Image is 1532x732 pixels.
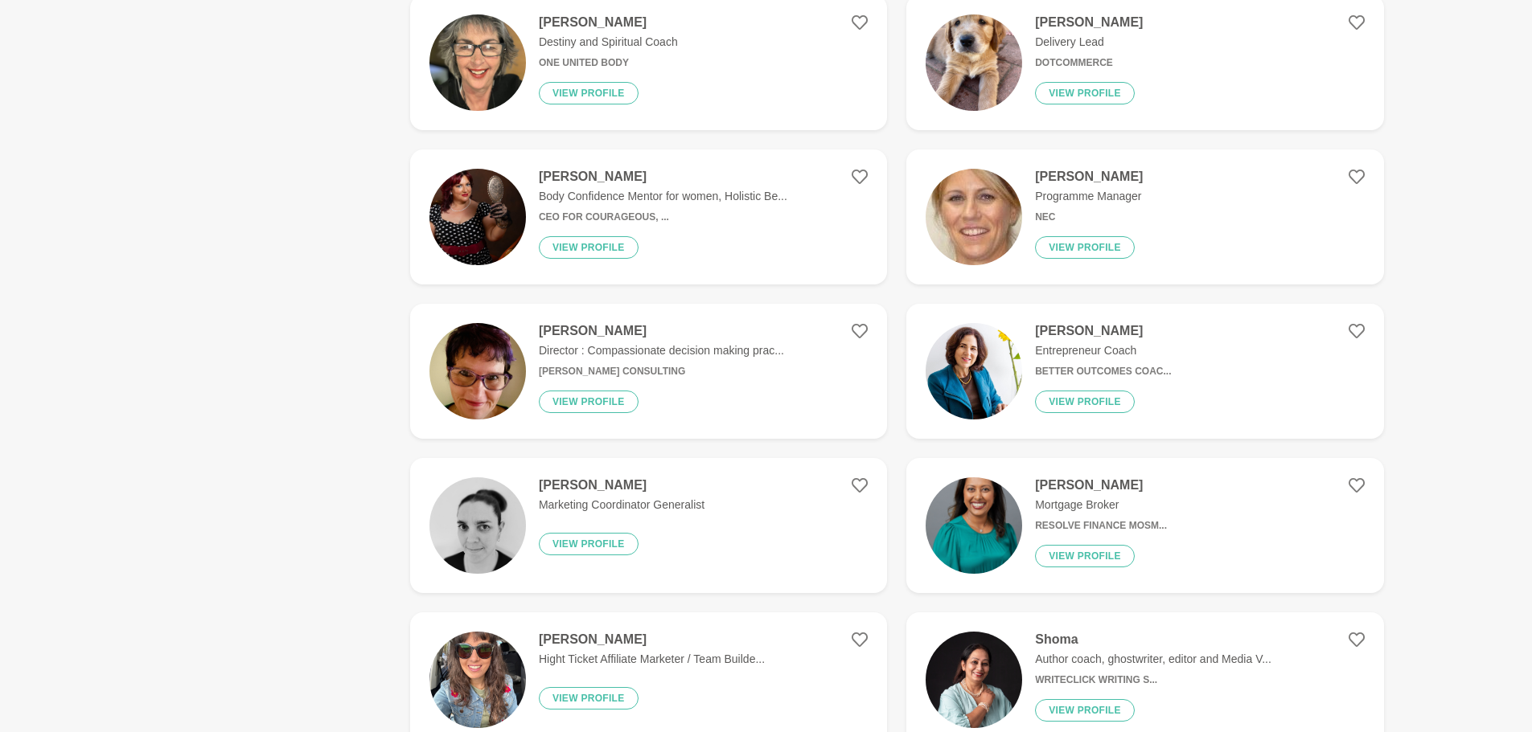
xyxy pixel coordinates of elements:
p: Delivery Lead [1035,34,1143,51]
img: 757907b3ed0403ae45907990eb6d90976d33866e-667x1000.jpg [429,169,526,265]
img: 20563db9f6a3d1aea4bee558a2014f74dba15480-120x120.jpg [926,169,1022,265]
button: View profile [539,533,639,555]
h4: [PERSON_NAME] [1035,323,1171,339]
img: 95f459583dadcd400cf015c9cce7fc4baa54ede5-2316x3088.jpg [429,14,526,111]
p: Mortgage Broker [1035,497,1167,513]
h4: [PERSON_NAME] [539,477,704,493]
h4: [PERSON_NAME] [539,169,787,185]
a: [PERSON_NAME]Director : Compassionate decision making prac...[PERSON_NAME] ConsultingView profile [410,304,887,439]
button: View profile [539,391,639,413]
p: Director : Compassionate decision making prac... [539,342,784,359]
button: View profile [1035,545,1135,567]
p: Author coach, ghostwriter, editor and Media V... [1035,651,1271,668]
button: View profile [1035,82,1135,104]
a: [PERSON_NAME]Marketing Coordinator GeneralistView profile [410,458,887,593]
h4: [PERSON_NAME] [1035,14,1143,31]
h4: [PERSON_NAME] [539,14,678,31]
button: View profile [539,82,639,104]
h4: [PERSON_NAME] [1035,477,1167,493]
button: View profile [1035,236,1135,259]
a: [PERSON_NAME]Programme ManagerNECView profile [906,149,1383,284]
h4: [PERSON_NAME] [539,323,784,339]
a: [PERSON_NAME]Mortgage BrokerResolve Finance Mosm...View profile [906,458,1383,593]
p: Destiny and Spiritual Coach [539,34,678,51]
button: View profile [1035,391,1135,413]
p: Entrepreneur Coach [1035,342,1171,359]
h6: Better Outcomes Coac... [1035,366,1171,378]
img: a26bbd168be758fbc6bab79ab8eca40e456e4e2f-2000x3000.jpg [926,477,1022,574]
h4: Shoma [1035,632,1271,648]
button: View profile [539,236,639,259]
h4: [PERSON_NAME] [539,632,765,648]
p: Marketing Coordinator Generalist [539,497,704,513]
h6: [PERSON_NAME] Consulting [539,366,784,378]
p: Hight Ticket Affiliate Marketer / Team Builde... [539,651,765,668]
a: [PERSON_NAME]Body Confidence Mentor for women, Holistic Be...CEO for Courageous, ...View profile [410,149,887,284]
h6: DotCommerce [1035,57,1143,69]
p: Programme Manager [1035,188,1143,205]
img: c48e87676ec02a0cc847a90e0090006d6b878cdc-2208x2677.jpg [429,323,526,419]
p: Body Confidence Mentor for women, Holistic Be... [539,188,787,205]
img: 8006cefc193436637ce7790ebce8b5eedc87b901-3024x4032.jpg [429,632,526,728]
h6: WriteClick Writing S... [1035,674,1271,686]
h4: [PERSON_NAME] [1035,169,1143,185]
img: 33b7fa881d4fd36849e5d114fe63fef60f4d454c-3072x4096.jpg [429,477,526,574]
img: bc4c1a949b657d47f3b408cf720d91789dc47126-1575x1931.jpg [926,323,1022,419]
button: View profile [539,687,639,710]
h6: Resolve Finance Mosm... [1035,520,1167,532]
h6: CEO for Courageous, ... [539,211,787,223]
img: 431d3d945cabad6838fb9d9617418aa7b78b4a0b-5460x2695.jpg [926,632,1022,728]
h6: NEC [1035,211,1143,223]
button: View profile [1035,699,1135,722]
a: [PERSON_NAME]Entrepreneur CoachBetter Outcomes Coac...View profile [906,304,1383,439]
h6: One United Body [539,57,678,69]
img: 8d0fd4b5ed2a92cc8d483140c93845a3b7f6f4ab-3024x4032.jpg [926,14,1022,111]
